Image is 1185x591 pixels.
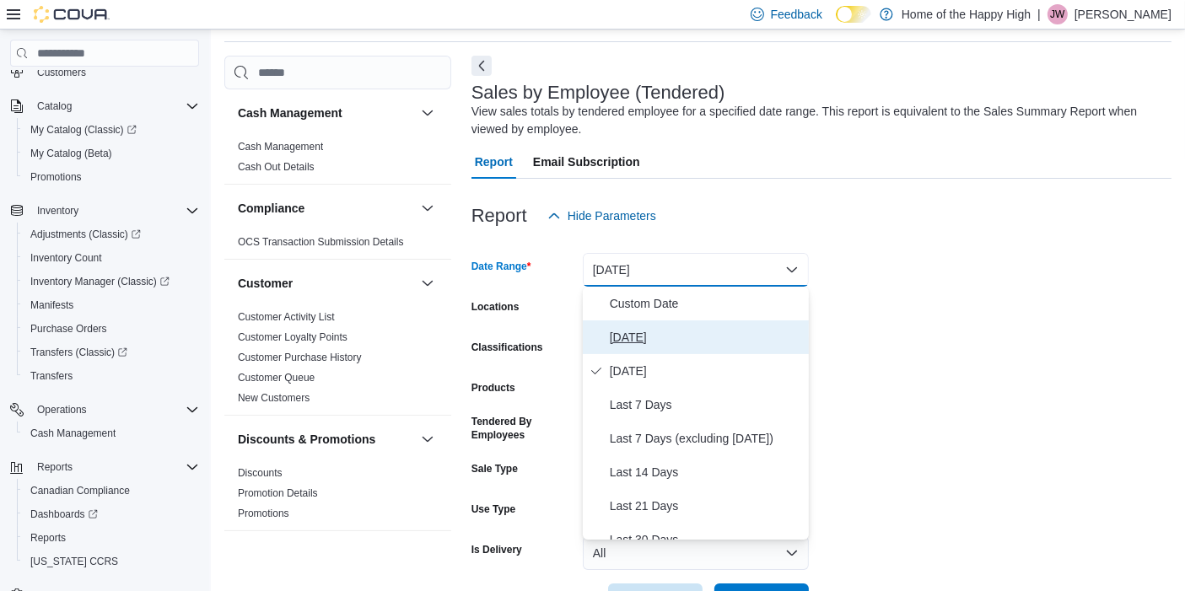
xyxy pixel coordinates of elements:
input: Dark Mode [836,6,871,24]
span: Manifests [30,298,73,312]
h3: Cash Management [238,105,342,121]
a: Customer Activity List [238,311,335,323]
a: Transfers (Classic) [24,342,134,363]
label: Date Range [471,260,531,273]
a: Promotions [24,167,89,187]
a: Cash Management [238,141,323,153]
a: Customer Queue [238,372,315,384]
span: Custom Date [610,293,802,314]
span: Catalog [30,96,199,116]
div: Jacob Williams [1048,4,1068,24]
h3: Report [471,206,527,226]
span: Customer Activity List [238,310,335,324]
div: Discounts & Promotions [224,463,451,530]
a: Discounts [238,467,283,479]
span: Customer Loyalty Points [238,330,347,344]
label: Tendered By Employees [471,415,576,442]
label: Is Delivery [471,543,522,556]
span: Canadian Compliance [24,481,199,501]
button: Next [471,56,492,76]
span: Reports [24,528,199,548]
button: Inventory [30,201,85,221]
span: Inventory [37,204,78,218]
span: Transfers [24,366,199,386]
span: Adjustments (Classic) [30,228,141,241]
a: Adjustments (Classic) [24,224,148,244]
button: Catalog [30,96,78,116]
a: My Catalog (Beta) [24,143,119,164]
button: My Catalog (Beta) [17,142,206,165]
span: Feedback [771,6,822,23]
a: Inventory Count [24,248,109,268]
button: Compliance [417,198,438,218]
button: Compliance [238,200,414,217]
a: Dashboards [17,502,206,526]
span: Dashboards [30,508,98,521]
span: Hide Parameters [568,207,656,224]
button: Purchase Orders [17,317,206,341]
a: OCS Transaction Submission Details [238,236,404,248]
span: Transfers (Classic) [30,346,127,359]
a: Purchase Orders [24,319,114,339]
span: Transfers [30,369,73,383]
p: [PERSON_NAME] [1075,4,1172,24]
span: Promotion Details [238,486,318,500]
button: Hide Parameters [541,199,663,233]
div: Customer [224,307,451,415]
span: Report [475,145,513,179]
span: OCS Transaction Submission Details [238,235,404,249]
span: New Customers [238,391,310,405]
div: Select listbox [583,287,809,540]
button: All [583,536,809,570]
a: Transfers [24,366,79,386]
span: Last 7 Days (excluding [DATE]) [610,428,802,449]
button: Catalog [3,94,206,118]
span: Last 21 Days [610,496,802,516]
span: Dashboards [24,504,199,524]
a: Customers [30,62,93,83]
p: | [1037,4,1041,24]
a: Manifests [24,295,80,315]
span: Dark Mode [836,23,837,24]
a: [US_STATE] CCRS [24,551,125,572]
span: Catalog [37,99,72,113]
button: Customer [417,273,438,293]
span: Promotions [30,170,82,184]
label: Sale Type [471,462,518,475]
label: Products [471,381,515,395]
span: Cash Management [24,423,199,443]
a: Cash Out Details [238,161,315,173]
h3: Customer [238,275,293,292]
a: My Catalog (Classic) [17,118,206,142]
a: Dashboards [24,504,105,524]
button: Customer [238,275,414,292]
button: Cash Management [417,103,438,123]
span: Customer Queue [238,371,315,384]
span: Reports [30,531,66,545]
span: My Catalog (Beta) [30,147,112,160]
label: Classifications [471,341,543,354]
button: Inventory [3,199,206,223]
span: Promotions [238,507,289,520]
span: Reports [37,460,73,474]
button: Inventory Count [17,246,206,270]
button: Operations [30,400,94,420]
span: Transfers (Classic) [24,342,199,363]
a: Promotions [238,508,289,519]
button: Transfers [17,364,206,388]
button: Promotions [17,165,206,189]
span: My Catalog (Beta) [24,143,199,164]
span: Customer Purchase History [238,351,362,364]
span: Last 14 Days [610,462,802,482]
h3: Compliance [238,200,304,217]
span: Inventory Count [24,248,199,268]
button: Manifests [17,293,206,317]
label: Locations [471,300,520,314]
span: Inventory Manager (Classic) [30,275,170,288]
span: [DATE] [610,361,802,381]
span: Cash Management [30,427,116,440]
a: Customer Loyalty Points [238,331,347,343]
a: Inventory Manager (Classic) [17,270,206,293]
label: Use Type [471,502,515,516]
span: Purchase Orders [24,319,199,339]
